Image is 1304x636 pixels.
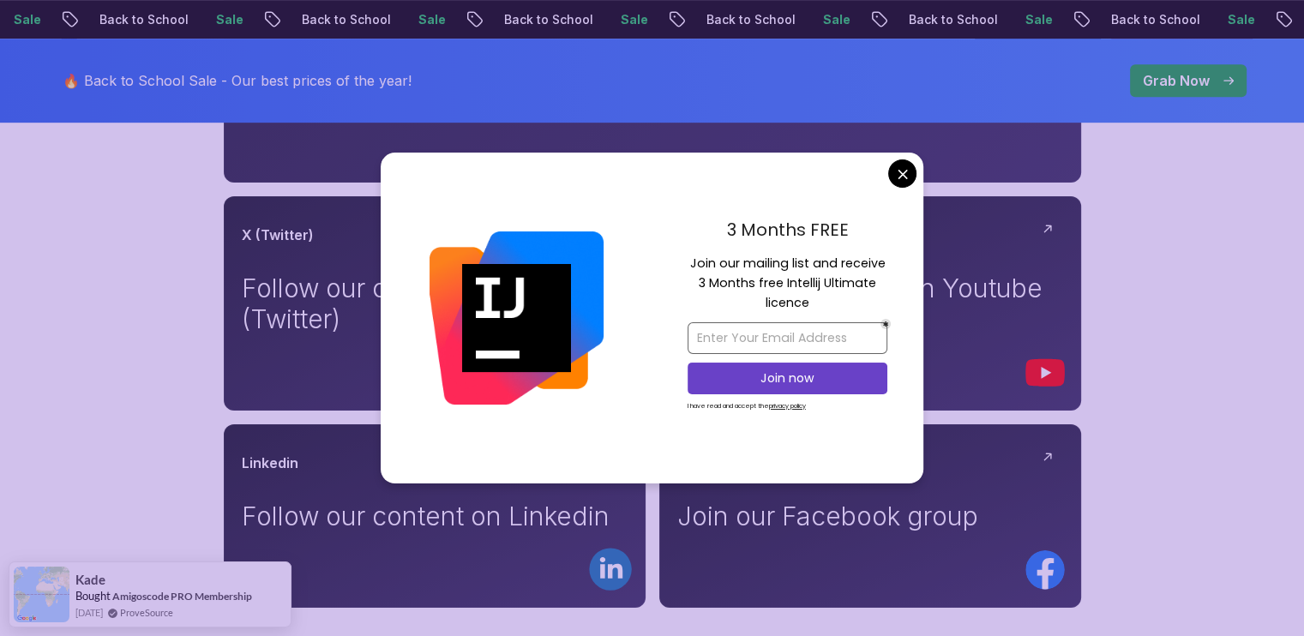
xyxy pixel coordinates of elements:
p: Back to School [70,11,187,28]
h3: X (Twitter) [242,225,314,245]
p: Back to School [677,11,794,28]
p: Join our Facebook group [677,501,1063,531]
p: Back to School [1082,11,1199,28]
p: Sale [187,11,242,28]
p: Follow our content on X (Twitter) [242,273,628,334]
p: 🔥 Back to School Sale - Our best prices of the year! [63,70,412,91]
p: Follow our content on Linkedin [242,501,628,531]
a: X (Twitter)Follow our content on X (Twitter) [224,196,646,411]
span: Kade [75,573,105,587]
a: Amigoscode PRO Membership [112,590,252,603]
a: LinkedinFollow our content on Linkedin [224,424,646,608]
p: Back to School [880,11,996,28]
a: FacebookJoin our Facebook group [659,424,1081,608]
span: [DATE] [75,605,103,620]
span: Bought [75,589,111,603]
p: Sale [794,11,849,28]
p: Sale [592,11,646,28]
p: Sale [1199,11,1253,28]
p: Sale [996,11,1051,28]
p: Sale [389,11,444,28]
p: Grab Now [1143,70,1210,91]
a: ProveSource [120,605,173,620]
p: Back to School [475,11,592,28]
h3: Linkedin [242,453,298,473]
p: Back to School [273,11,389,28]
img: provesource social proof notification image [14,567,69,622]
